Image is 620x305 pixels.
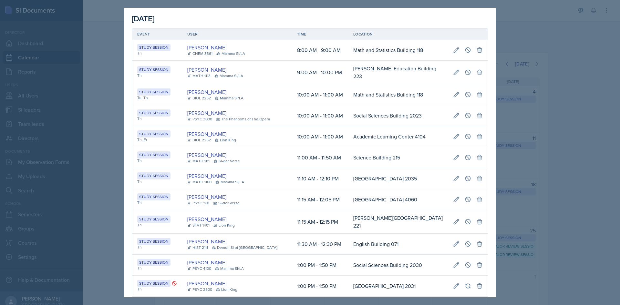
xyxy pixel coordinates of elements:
[216,287,237,292] div: Lion King
[137,109,170,117] div: Study Session
[187,193,226,201] a: [PERSON_NAME]
[132,29,182,40] th: Event
[137,88,170,96] div: Study Session
[187,73,211,79] div: MATH 1113
[187,172,226,180] a: [PERSON_NAME]
[137,238,170,245] div: Study Session
[187,44,226,51] a: [PERSON_NAME]
[137,137,177,143] div: Th, Fr
[213,200,240,206] div: SI-der Verse
[348,40,448,61] td: Math and Statistics Building 118
[187,51,212,56] div: CHEM 3361
[216,51,245,56] div: Mamma SI/LA
[187,266,211,271] div: PSYC 4100
[212,245,277,250] div: Demon SI of [GEOGRAPHIC_DATA]
[348,61,448,84] td: [PERSON_NAME] Education Building 223
[348,168,448,189] td: [GEOGRAPHIC_DATA] 2035
[292,189,348,210] td: 11:15 AM - 12:05 PM
[213,222,235,228] div: Lion King
[187,95,211,101] div: BIOL 2252
[292,147,348,168] td: 11:00 AM - 11:50 AM
[132,13,488,25] div: [DATE]
[292,210,348,234] td: 11:15 AM - 12:15 PM
[215,95,243,101] div: Mamma SI/LA
[215,137,236,143] div: Lion King
[137,50,177,56] div: Th
[292,126,348,147] td: 10:00 AM - 11:00 AM
[348,84,448,105] td: Math and Statistics Building 118
[137,130,170,137] div: Study Session
[187,259,226,266] a: [PERSON_NAME]
[292,255,348,276] td: 1:00 PM - 1:50 PM
[137,216,170,223] div: Study Session
[215,179,244,185] div: Mamma SI/LA
[137,116,177,122] div: Th
[137,172,170,179] div: Study Session
[187,151,226,159] a: [PERSON_NAME]
[137,280,170,287] div: Study Session
[137,151,170,158] div: Study Session
[137,244,177,250] div: Th
[187,280,226,287] a: [PERSON_NAME]
[348,276,448,297] td: [GEOGRAPHIC_DATA] 2031
[187,137,211,143] div: BIOL 2252
[292,84,348,105] td: 10:00 AM - 11:00 AM
[292,234,348,255] td: 11:30 AM - 12:30 PM
[137,158,177,164] div: Th
[348,105,448,126] td: Social Sciences Building 2023
[137,44,170,51] div: Study Session
[292,276,348,297] td: 1:00 PM - 1:50 PM
[137,179,177,185] div: Th
[216,116,270,122] div: The Phantoms of The Opera
[187,130,226,138] a: [PERSON_NAME]
[348,126,448,147] td: Academic Learning Center 4104
[348,147,448,168] td: Science Building 215
[348,210,448,234] td: [PERSON_NAME][GEOGRAPHIC_DATA] 221
[213,158,240,164] div: SI-der Verse
[187,287,212,292] div: PSYC 2500
[214,73,243,79] div: Mamma SI/LA
[187,116,212,122] div: PSYC 3000
[182,29,292,40] th: User
[348,29,448,40] th: Location
[215,266,244,271] div: Mamma SI/LA
[137,265,177,271] div: Th
[292,168,348,189] td: 11:10 AM - 12:10 PM
[292,40,348,61] td: 8:00 AM - 9:00 AM
[187,215,226,223] a: [PERSON_NAME]
[187,200,209,206] div: PSYC 1101
[187,88,226,96] a: [PERSON_NAME]
[187,238,226,245] a: [PERSON_NAME]
[187,66,226,74] a: [PERSON_NAME]
[187,222,210,228] div: STAT 1401
[187,109,226,117] a: [PERSON_NAME]
[137,222,177,228] div: Th
[137,193,170,200] div: Study Session
[137,259,170,266] div: Study Session
[348,255,448,276] td: Social Sciences Building 2030
[137,286,177,292] div: Th
[137,73,177,78] div: Th
[292,61,348,84] td: 9:00 AM - 10:00 PM
[348,234,448,255] td: English Building 071
[292,29,348,40] th: Time
[292,105,348,126] td: 10:00 AM - 11:00 AM
[137,200,177,206] div: Th
[137,66,170,73] div: Study Session
[348,189,448,210] td: [GEOGRAPHIC_DATA] 4060
[187,245,208,250] div: HIST 2111
[137,95,177,101] div: Tu, Th
[187,179,212,185] div: MATH 1160
[187,158,210,164] div: MATH 1111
